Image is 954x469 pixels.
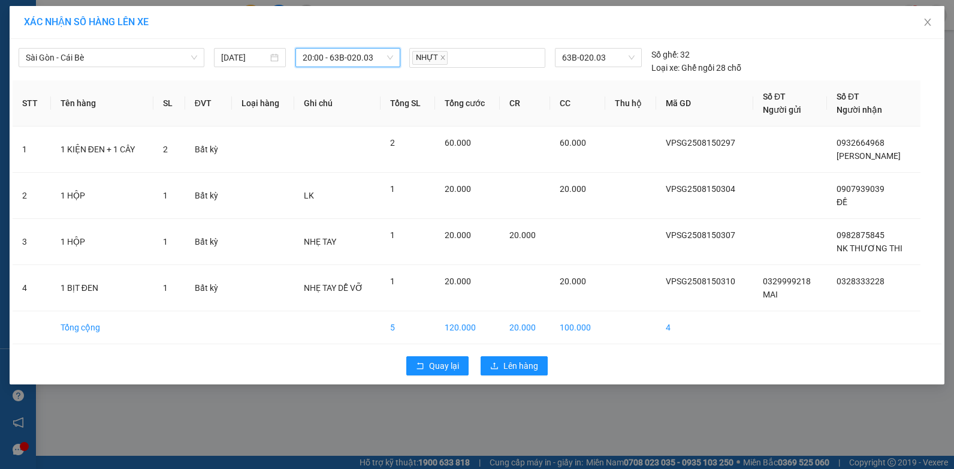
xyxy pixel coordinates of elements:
span: [PERSON_NAME] [837,151,901,161]
td: Tổng cộng [51,311,153,344]
td: 3 [13,219,51,265]
td: Bất kỳ [185,173,232,219]
span: 1 [163,191,168,200]
div: Ghế ngồi 28 chỗ [651,61,741,74]
span: 60.000 [445,138,471,148]
span: 2 [163,145,168,154]
td: 1 BỊT ĐEN [51,265,153,311]
span: Quay lại [429,359,459,372]
input: 15/08/2025 [221,51,268,64]
td: 2 [13,173,51,219]
th: STT [13,80,51,127]
td: Bất kỳ [185,219,232,265]
span: Người gửi [763,105,801,115]
span: VPSG2508150307 [666,230,735,240]
span: close [923,17,932,27]
td: 120.000 [435,311,500,344]
th: Thu hộ [605,80,656,127]
span: 20.000 [560,276,586,286]
span: upload [490,362,499,371]
th: SL [153,80,185,127]
th: Tổng SL [381,80,435,127]
span: 0328333228 [837,276,884,286]
span: VPSG2508150304 [666,184,735,194]
span: close [440,55,446,61]
th: ĐVT [185,80,232,127]
span: ĐỀ [837,197,847,207]
td: 1 KIỆN ĐEN + 1 CÂY [51,127,153,173]
span: NHẸ TAY [304,237,336,246]
span: 20.000 [445,184,471,194]
span: 1 [390,276,395,286]
td: 100.000 [550,311,605,344]
span: Người nhận [837,105,882,115]
span: Số ghế: [651,48,678,61]
span: 1 [390,184,395,194]
span: rollback [416,362,424,371]
span: Sài Gòn - Cái Bè [26,49,197,67]
div: 32 [651,48,690,61]
span: VPSG2508150310 [666,276,735,286]
span: VPSG2508150297 [666,138,735,148]
td: 20.000 [500,311,550,344]
th: Ghi chú [294,80,381,127]
span: 63B-020.03 [562,49,635,67]
th: Tổng cước [435,80,500,127]
td: 4 [656,311,753,344]
button: Close [911,6,944,40]
span: 0329999218 [763,276,811,286]
span: 1 [163,237,168,246]
th: Loại hàng [232,80,294,127]
span: Số ĐT [837,92,859,101]
th: Tên hàng [51,80,153,127]
span: Loại xe: [651,61,680,74]
span: 1 [390,230,395,240]
button: rollbackQuay lại [406,356,469,375]
span: 0932664968 [837,138,884,148]
span: XÁC NHẬN SỐ HÀNG LÊN XE [24,16,149,28]
span: NHỰT [412,51,448,65]
span: 20.000 [445,276,471,286]
td: 4 [13,265,51,311]
span: NK THƯƠNG THI [837,243,902,253]
th: CC [550,80,605,127]
th: CR [500,80,550,127]
span: MAI [763,290,778,299]
th: Mã GD [656,80,753,127]
td: Bất kỳ [185,127,232,173]
span: 20.000 [560,184,586,194]
span: Số ĐT [763,92,786,101]
span: 0907939039 [837,184,884,194]
td: 1 [13,127,51,173]
span: NHẸ TAY DỄ VỠ [304,283,363,293]
span: 0982875845 [837,230,884,240]
button: uploadLên hàng [481,356,548,375]
span: 1 [163,283,168,293]
span: 20:00 - 63B-020.03 [303,49,393,67]
span: Lên hàng [503,359,538,372]
span: 20.000 [509,230,536,240]
td: 1 HỘP [51,173,153,219]
span: LK [304,191,314,200]
td: Bất kỳ [185,265,232,311]
td: 5 [381,311,435,344]
span: 20.000 [445,230,471,240]
td: 1 HỘP [51,219,153,265]
span: 2 [390,138,395,148]
span: 60.000 [560,138,586,148]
